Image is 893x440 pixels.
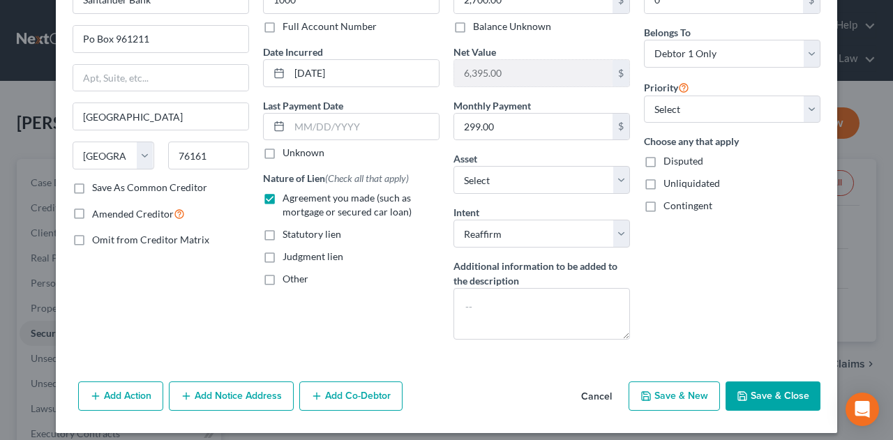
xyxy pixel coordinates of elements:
button: Cancel [570,383,623,411]
input: Enter city... [73,103,248,130]
span: Asset [453,153,477,165]
label: Balance Unknown [473,20,551,33]
span: Amended Creditor [92,208,174,220]
label: Save As Common Creditor [92,181,207,195]
label: Date Incurred [263,45,323,59]
label: Unknown [283,146,324,160]
label: Choose any that apply [644,134,820,149]
label: Nature of Lien [263,171,409,185]
button: Add Co-Debtor [299,381,403,411]
button: Add Action [78,381,163,411]
button: Save & Close [726,381,820,411]
input: Enter zip... [168,142,250,169]
input: Enter address... [73,26,248,52]
span: Unliquidated [663,177,720,189]
div: $ [613,60,629,86]
span: Judgment lien [283,250,343,262]
label: Monthly Payment [453,98,531,113]
label: Priority [644,79,689,96]
div: Open Intercom Messenger [846,393,879,426]
span: Statutory lien [283,228,341,240]
label: Net Value [453,45,496,59]
label: Additional information to be added to the description [453,259,630,288]
span: Agreement you made (such as mortgage or secured car loan) [283,192,412,218]
span: Disputed [663,155,703,167]
button: Add Notice Address [169,381,294,411]
label: Full Account Number [283,20,377,33]
input: MM/DD/YYYY [290,114,439,140]
span: (Check all that apply) [325,172,409,184]
div: $ [613,114,629,140]
label: Intent [453,205,479,220]
input: 0.00 [454,114,613,140]
button: Save & New [629,381,720,411]
label: Last Payment Date [263,98,343,113]
input: Apt, Suite, etc... [73,65,248,91]
span: Other [283,273,308,285]
input: MM/DD/YYYY [290,60,439,86]
span: Contingent [663,199,712,211]
span: Omit from Creditor Matrix [92,234,209,245]
input: 0.00 [454,60,613,86]
span: Belongs To [644,26,691,38]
